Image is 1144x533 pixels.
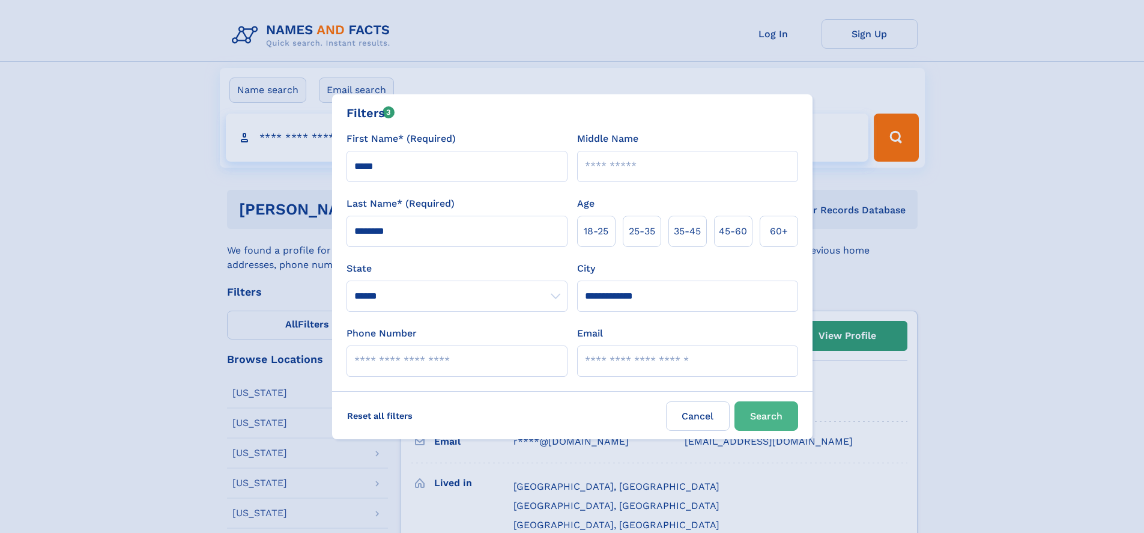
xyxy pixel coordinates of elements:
span: 35‑45 [674,224,701,239]
label: State [347,261,567,276]
label: Cancel [666,401,730,431]
span: 60+ [770,224,788,239]
label: Middle Name [577,132,638,146]
div: Filters [347,104,395,122]
button: Search [734,401,798,431]
span: 18‑25 [584,224,608,239]
label: City [577,261,595,276]
span: 45‑60 [719,224,747,239]
label: Age [577,196,595,211]
label: First Name* (Required) [347,132,456,146]
span: 25‑35 [629,224,655,239]
label: Phone Number [347,326,417,341]
label: Last Name* (Required) [347,196,455,211]
label: Reset all filters [339,401,420,430]
label: Email [577,326,603,341]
